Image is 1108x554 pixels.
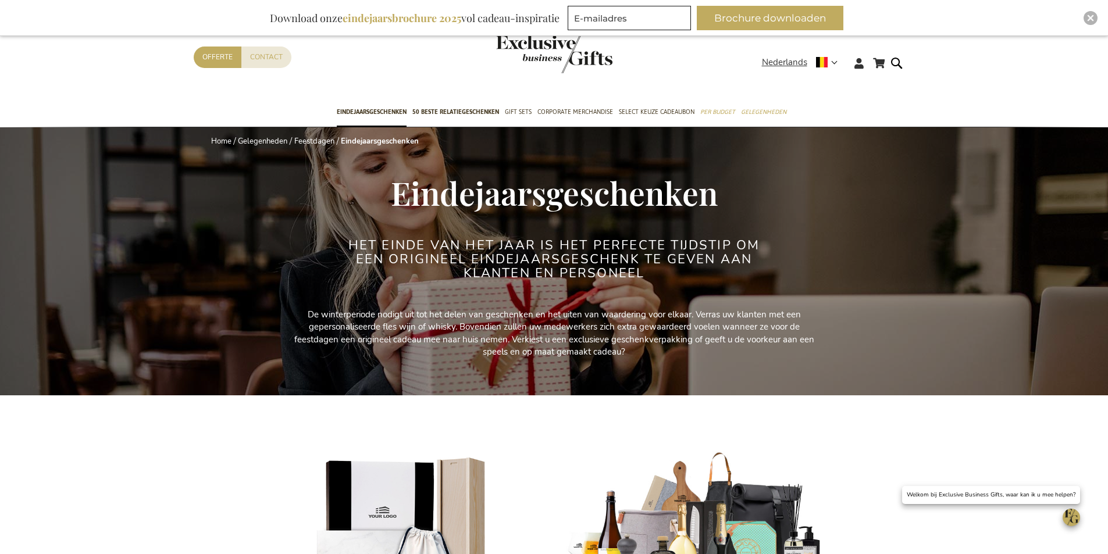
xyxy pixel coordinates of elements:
button: Brochure downloaden [697,6,843,30]
strong: Eindejaarsgeschenken [341,136,419,146]
a: Contact [241,47,291,68]
img: Exclusive Business gifts logo [496,35,612,73]
a: Home [211,136,231,146]
span: Select Keuze Cadeaubon [619,106,694,118]
input: E-mailadres [568,6,691,30]
a: Feestdagen [294,136,334,146]
span: Corporate Merchandise [537,106,613,118]
span: Gift Sets [505,106,532,118]
div: Nederlands [762,56,845,69]
img: Close [1087,15,1094,22]
a: Offerte [194,47,241,68]
a: store logo [496,35,554,73]
span: 50 beste relatiegeschenken [412,106,499,118]
div: Download onze vol cadeau-inspiratie [265,6,565,30]
b: eindejaarsbrochure 2025 [343,11,461,25]
a: Gelegenheden [238,136,287,146]
h2: Het einde van het jaar is het perfecte tijdstip om een origineel eindejaarsgeschenk te geven aan ... [336,238,772,281]
span: Nederlands [762,56,807,69]
span: Eindejaarsgeschenken [391,171,718,214]
span: Gelegenheden [741,106,786,118]
form: marketing offers and promotions [568,6,694,34]
span: Eindejaarsgeschenken [337,106,407,118]
span: Per Budget [700,106,735,118]
p: De winterperiode nodigt uit tot het delen van geschenken en het uiten van waardering voor elkaar.... [293,309,816,359]
div: Close [1084,11,1098,25]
